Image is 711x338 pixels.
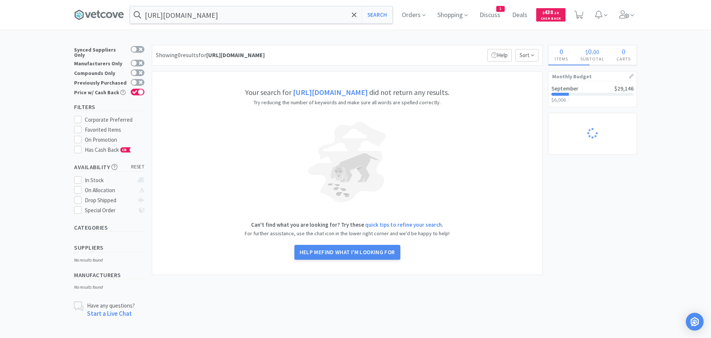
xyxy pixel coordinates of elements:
p: For further assistance, use the chat icon in the lower right corner and we'd be happy to help! [236,229,458,237]
div: Compounds Only [74,69,127,76]
div: Price w/ Cash Back [74,89,127,95]
h5: Your search for did not return any results. [236,86,458,98]
span: 438 [543,9,559,16]
div: Manufacturers Only [74,60,127,66]
input: Search by item, sku, manufacturer, ingredient, size... [130,6,393,23]
span: $ [543,10,544,15]
div: Special Order [85,206,134,215]
div: On Allocation [85,186,134,195]
div: Open Intercom Messenger [686,313,704,331]
h4: Subtotal [574,55,610,62]
i: No results found [74,257,103,263]
h5: Manufacturers [74,271,144,279]
span: $29,146 [614,85,634,92]
a: $438.18Cash Back [536,5,565,25]
span: find what I'm looking for [321,249,395,256]
a: Deals [509,12,530,19]
img: blind-dog-light.png [307,106,388,218]
span: for [198,51,265,59]
div: Synced Suppliers Only [74,46,127,58]
button: Search [362,6,393,23]
strong: Can't find what you are looking for? Try these . [251,221,443,228]
div: Corporate Preferred [85,115,145,124]
a: quick tips to refine your search [365,221,442,228]
h5: Filters [74,103,144,111]
h5: Categories [74,223,144,232]
h2: September [551,86,578,91]
div: Previously Purchased [74,79,127,85]
div: Showing 0 results [156,50,265,60]
button: Help mefind what I'm looking for [294,245,400,260]
span: 0 [588,47,592,56]
p: Have any questions? [87,302,135,309]
div: Drop Shipped [85,196,134,205]
span: $6,006 [551,96,566,103]
h5: Suppliers [74,243,144,252]
div: Favorited Items [85,125,145,134]
h5: Availability [74,163,144,171]
h4: Items [548,55,574,62]
p: Try reducing the number of keywords and make sure all words are spelled correctly. [236,98,458,106]
div: In Stock [85,176,134,185]
strong: [URL][DOMAIN_NAME] [206,51,265,59]
div: . [574,48,610,55]
a: Discuss1 [477,12,503,19]
span: 00 [593,48,599,56]
span: reset [131,163,145,171]
span: $ [585,48,588,56]
a: Start a Live Chat [87,309,132,318]
span: CB [121,148,128,152]
h4: Carts [610,55,637,62]
div: On Promotion [85,135,145,144]
p: Help [487,49,512,62]
h1: Monthly Budget [552,72,633,81]
a: September$29,146$6,006 [548,81,637,107]
span: . 18 [553,10,559,15]
span: Sort [515,49,538,62]
span: 0 [622,47,625,56]
span: Has Cash Back [85,146,131,153]
i: No results found [74,284,103,290]
span: Cash Back [541,17,561,22]
span: 1 [497,6,504,12]
strong: [URL][DOMAIN_NAME] [293,88,368,97]
span: 0 [560,47,563,56]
